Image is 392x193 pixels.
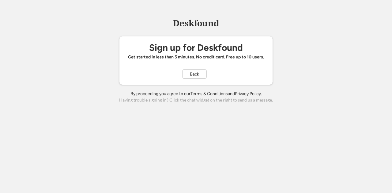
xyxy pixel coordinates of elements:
[170,19,222,28] div: Deskfound
[190,91,228,96] a: Terms & Conditions
[235,91,262,96] a: Privacy Policy.
[149,43,243,53] div: Sign up for Deskfound
[130,91,262,97] div: By proceeding you agree to our and
[128,54,264,60] div: Get started in less than 5 minutes. No credit card. Free up to 10 users.
[182,69,207,79] button: Back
